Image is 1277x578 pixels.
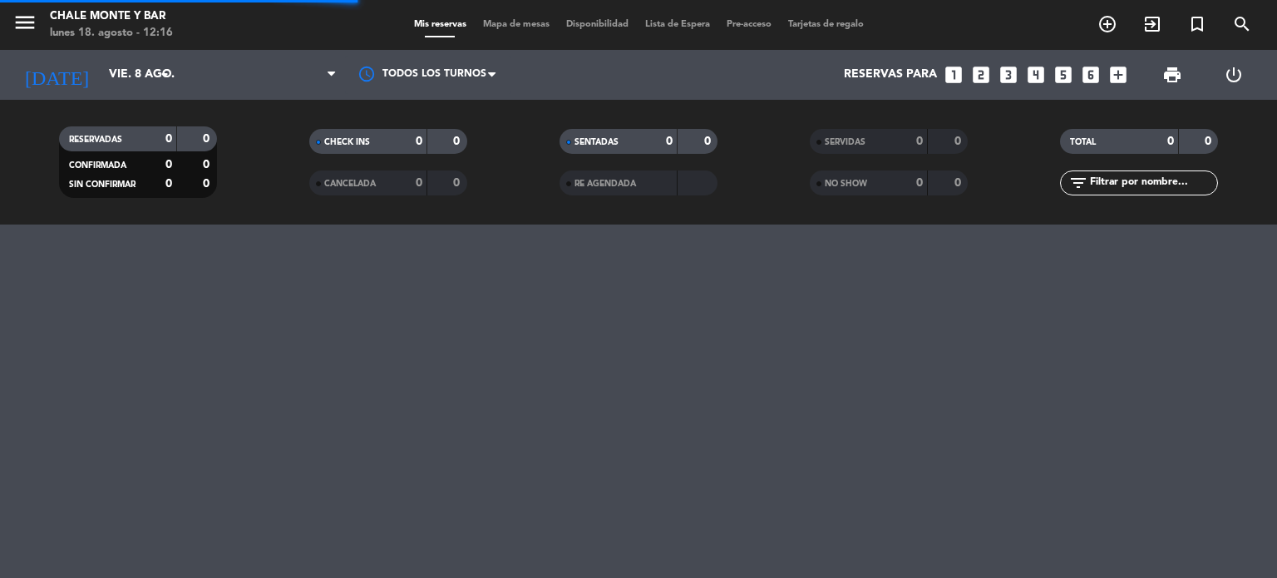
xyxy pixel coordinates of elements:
[1224,65,1244,85] i: power_settings_new
[825,180,867,188] span: NO SHOW
[1232,14,1252,34] i: search
[666,136,673,147] strong: 0
[574,138,619,146] span: SENTADAS
[165,159,172,170] strong: 0
[998,64,1019,86] i: looks_3
[1162,65,1182,85] span: print
[1142,14,1162,34] i: exit_to_app
[12,57,101,93] i: [DATE]
[1088,174,1217,192] input: Filtrar por nombre...
[203,159,213,170] strong: 0
[475,20,558,29] span: Mapa de mesas
[165,133,172,145] strong: 0
[954,136,964,147] strong: 0
[825,138,865,146] span: SERVIDAS
[574,180,636,188] span: RE AGENDADA
[50,8,173,25] div: Chale Monte y Bar
[558,20,637,29] span: Disponibilidad
[718,20,780,29] span: Pre-acceso
[1205,136,1215,147] strong: 0
[203,178,213,190] strong: 0
[1025,64,1047,86] i: looks_4
[453,136,463,147] strong: 0
[12,10,37,35] i: menu
[324,138,370,146] span: CHECK INS
[954,177,964,189] strong: 0
[943,64,964,86] i: looks_one
[970,64,992,86] i: looks_two
[1080,64,1102,86] i: looks_6
[416,136,422,147] strong: 0
[1203,50,1265,100] div: LOG OUT
[324,180,376,188] span: CANCELADA
[203,133,213,145] strong: 0
[50,25,173,42] div: lunes 18. agosto - 12:16
[637,20,718,29] span: Lista de Espera
[406,20,475,29] span: Mis reservas
[1107,64,1129,86] i: add_box
[69,180,136,189] span: SIN CONFIRMAR
[453,177,463,189] strong: 0
[1097,14,1117,34] i: add_circle_outline
[1070,138,1096,146] span: TOTAL
[155,65,175,85] i: arrow_drop_down
[844,68,937,82] span: Reservas para
[916,136,923,147] strong: 0
[704,136,714,147] strong: 0
[1053,64,1074,86] i: looks_5
[1187,14,1207,34] i: turned_in_not
[780,20,872,29] span: Tarjetas de regalo
[12,10,37,41] button: menu
[69,136,122,144] span: RESERVADAS
[916,177,923,189] strong: 0
[165,178,172,190] strong: 0
[69,161,126,170] span: CONFIRMADA
[416,177,422,189] strong: 0
[1167,136,1174,147] strong: 0
[1068,173,1088,193] i: filter_list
